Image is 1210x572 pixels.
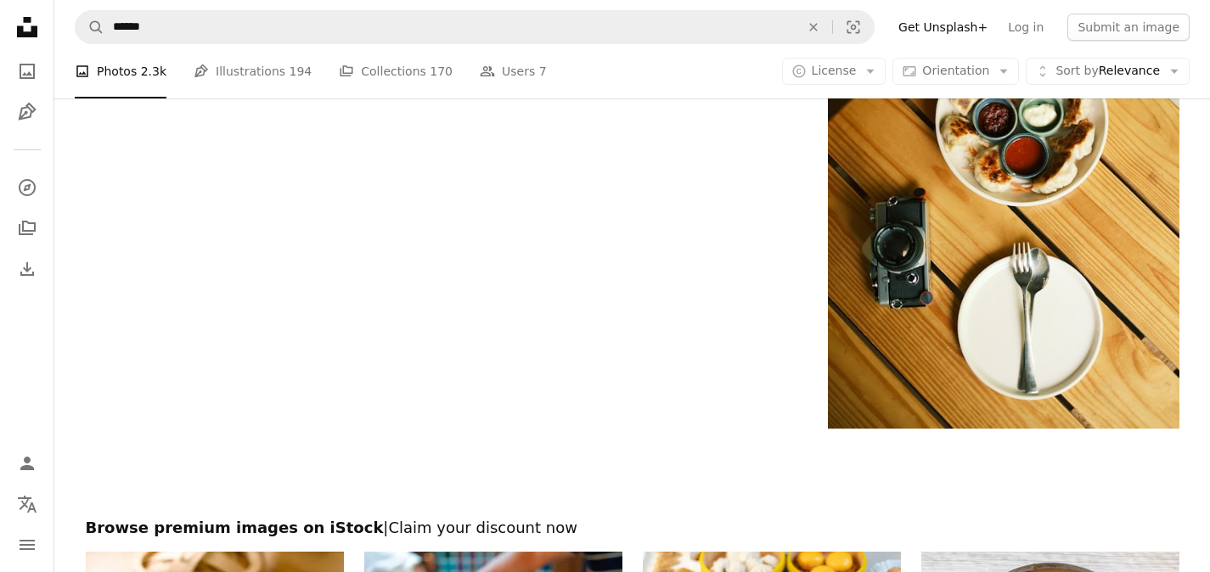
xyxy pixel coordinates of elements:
button: Sort byRelevance [1026,58,1190,85]
button: Menu [10,528,44,562]
a: Collections 170 [339,44,453,98]
button: Search Unsplash [76,11,104,43]
a: Get Unsplash+ [888,14,998,41]
a: Collections [10,211,44,245]
span: | Claim your discount now [383,519,577,536]
a: Log in [998,14,1054,41]
span: Orientation [922,64,989,77]
span: 194 [290,62,312,81]
button: Language [10,487,44,521]
span: Sort by [1055,64,1098,77]
form: Find visuals sitewide [75,10,875,44]
a: Explore [10,171,44,205]
h2: Browse premium images on iStock [86,518,1179,538]
span: 170 [430,62,453,81]
button: Visual search [833,11,874,43]
a: Illustrations 194 [194,44,312,98]
span: License [812,64,857,77]
a: Photos [10,54,44,88]
a: Log in / Sign up [10,446,44,480]
button: Clear [795,11,832,43]
button: License [782,58,886,85]
button: Orientation [892,58,1019,85]
a: a plate of food on a wooden table [828,158,1179,173]
a: Download History [10,252,44,286]
a: Illustrations [10,95,44,129]
a: Home — Unsplash [10,10,44,48]
button: Submit an image [1067,14,1190,41]
span: 7 [539,62,547,81]
span: Relevance [1055,63,1160,80]
a: Users 7 [480,44,547,98]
